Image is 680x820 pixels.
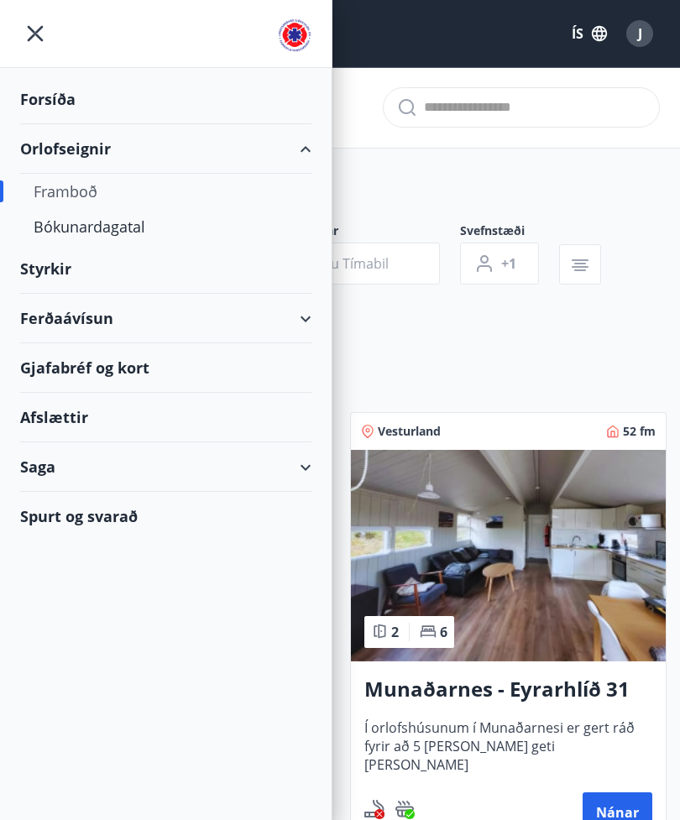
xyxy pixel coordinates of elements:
span: 2 [391,623,399,641]
div: Styrkir [20,244,311,294]
div: Orlofseignir [20,124,311,174]
span: Veldu tímabil [303,254,389,273]
div: Bókunardagatal [34,209,298,244]
div: Saga [20,442,311,492]
div: Reykingar / Vape [364,799,384,819]
div: Spurt og svarað [20,492,311,541]
span: +1 [501,254,516,273]
span: Svefnstæði [460,222,559,243]
span: J [638,24,642,43]
span: 52 fm [623,423,656,440]
span: Vesturland [378,423,441,440]
span: 6 [440,623,447,641]
span: Í orlofshúsunum í Munaðarnesi er gert ráð fyrir að 5 [PERSON_NAME] geti [PERSON_NAME] [364,718,652,774]
button: Veldu tímabil [262,243,440,285]
div: Ferðaávísun [20,294,311,343]
img: Paella dish [351,450,666,661]
button: J [620,13,660,54]
button: ÍS [562,18,616,49]
button: menu [20,18,50,49]
span: Dagsetningar [262,222,460,243]
div: Heitur pottur [395,799,415,819]
img: h89QDIuHlAdpqTriuIvuEWkTH976fOgBEOOeu1mi.svg [395,799,415,819]
img: QNIUl6Cv9L9rHgMXwuzGLuiJOj7RKqxk9mBFPqjq.svg [364,799,384,819]
div: Framboð [34,174,298,209]
div: Gjafabréf og kort [20,343,311,393]
button: +1 [460,243,539,285]
h3: Munaðarnes - Eyrarhlíð 31 [364,675,652,705]
img: union_logo [278,18,311,52]
div: Forsíða [20,75,311,124]
div: Afslættir [20,393,311,442]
